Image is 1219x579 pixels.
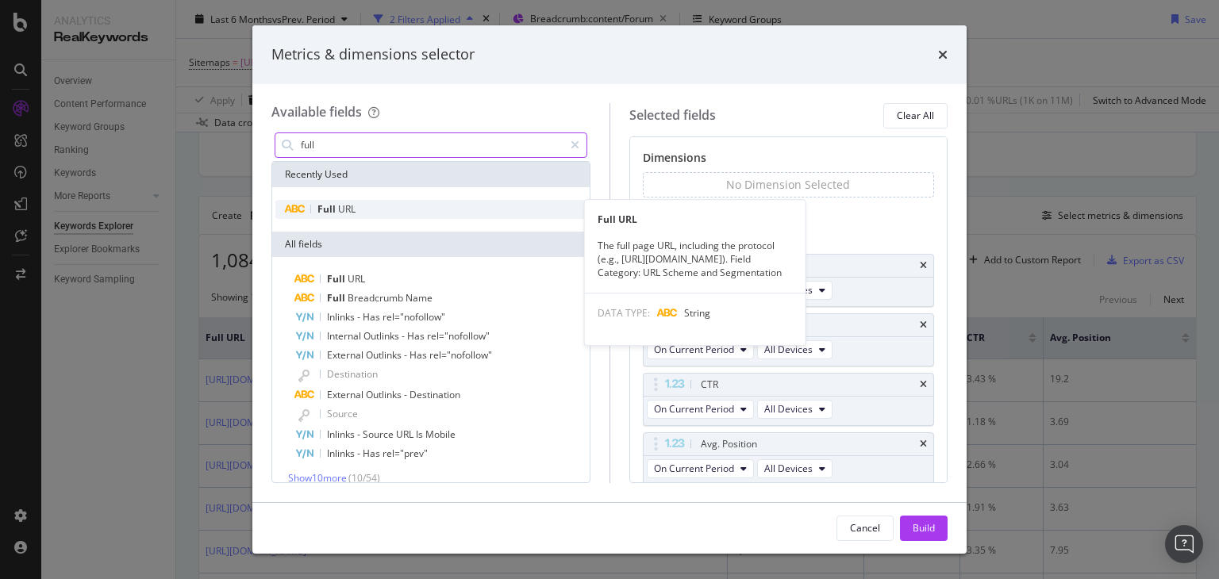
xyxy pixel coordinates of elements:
[252,25,967,554] div: modal
[288,471,347,485] span: Show 10 more
[850,521,880,535] div: Cancel
[327,428,357,441] span: Inlinks
[404,348,410,362] span: -
[938,44,948,65] div: times
[363,329,402,343] span: Outlinks
[271,103,362,121] div: Available fields
[643,432,935,485] div: Avg. PositiontimesOn Current PeriodAll Devices
[757,400,833,419] button: All Devices
[643,150,935,172] div: Dimensions
[383,310,445,324] span: rel="nofollow"
[348,471,380,485] span: ( 10 / 54 )
[406,291,433,305] span: Name
[327,388,366,401] span: External
[883,103,948,128] button: Clear All
[429,348,492,362] span: rel="nofollow"
[920,320,927,330] div: times
[299,133,563,157] input: Search by field name
[726,177,850,193] div: No Dimension Selected
[647,340,754,359] button: On Current Period
[363,447,383,460] span: Has
[920,380,927,389] div: times
[913,521,935,535] div: Build
[317,202,338,216] span: Full
[654,343,734,356] span: On Current Period
[272,232,590,257] div: All fields
[366,348,404,362] span: Outlinks
[701,436,757,452] div: Avg. Position
[701,377,718,393] div: CTR
[327,310,357,324] span: Inlinks
[425,428,456,441] span: Mobile
[643,373,935,426] div: CTRtimesOn Current PeriodAll Devices
[396,428,416,441] span: URL
[764,402,813,416] span: All Devices
[647,459,754,478] button: On Current Period
[757,340,833,359] button: All Devices
[585,213,806,226] div: Full URL
[647,400,754,419] button: On Current Period
[427,329,490,343] span: rel="nofollow"
[585,239,806,279] div: The full page URL, including the protocol (e.g., [URL][DOMAIN_NAME]). Field Category: URL Scheme ...
[327,329,363,343] span: Internal
[348,291,406,305] span: Breadcrumb
[764,462,813,475] span: All Devices
[897,109,934,122] div: Clear All
[363,428,396,441] span: Source
[1165,525,1203,563] div: Open Intercom Messenger
[327,272,348,286] span: Full
[836,516,894,541] button: Cancel
[357,428,363,441] span: -
[764,343,813,356] span: All Devices
[629,106,716,125] div: Selected fields
[327,447,357,460] span: Inlinks
[357,310,363,324] span: -
[410,388,460,401] span: Destination
[900,516,948,541] button: Build
[363,310,383,324] span: Has
[383,447,428,460] span: rel="prev"
[654,402,734,416] span: On Current Period
[272,162,590,187] div: Recently Used
[348,272,365,286] span: URL
[357,447,363,460] span: -
[327,367,378,381] span: Destination
[327,407,358,420] span: Source
[327,348,366,362] span: External
[598,306,650,320] span: DATA TYPE:
[271,44,475,65] div: Metrics & dimensions selector
[407,329,427,343] span: Has
[684,306,710,320] span: String
[654,462,734,475] span: On Current Period
[416,428,425,441] span: Is
[338,202,356,216] span: URL
[327,291,348,305] span: Full
[402,329,407,343] span: -
[920,439,927,449] div: times
[920,261,927,270] div: times
[366,388,404,401] span: Outlinks
[757,459,833,478] button: All Devices
[410,348,429,362] span: Has
[404,388,410,401] span: -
